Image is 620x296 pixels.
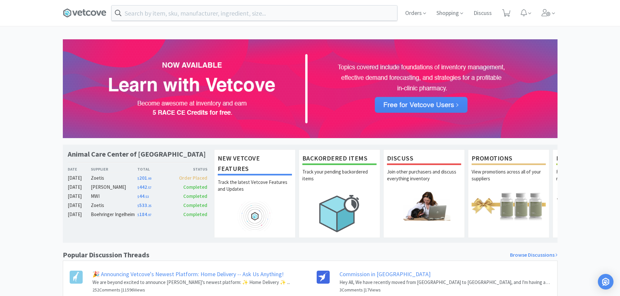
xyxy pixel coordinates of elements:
[472,153,546,165] h1: Promotions
[92,286,290,293] h6: 252 Comments | 11596 Views
[68,192,208,200] a: [DATE]MWI$44.53Completed
[299,149,380,238] a: Backordered ItemsTrack your pending backordered items
[68,174,91,182] div: [DATE]
[137,195,139,199] span: $
[68,183,208,191] a: [DATE][PERSON_NAME]$442.57Completed
[91,201,137,209] div: Zoetis
[183,211,207,217] span: Completed
[91,192,137,200] div: MWI
[137,211,151,217] span: 184
[137,176,139,181] span: $
[112,6,397,20] input: Search by item, sku, manufacturer, ingredient, size...
[68,174,208,182] a: [DATE]Zoetis$201.00Order Placed
[472,191,546,221] img: hero_promotions.png
[63,39,558,138] img: 72e902af0f5a4fbaa8a378133742b35d.png
[218,179,292,201] p: Track the latest Vetcove Features and Updates
[147,204,151,208] span: . 25
[183,193,207,199] span: Completed
[137,166,172,172] div: Total
[468,149,549,238] a: PromotionsView promotions across all of your suppliers
[68,192,91,200] div: [DATE]
[137,175,151,181] span: 201
[68,211,91,218] div: [DATE]
[137,193,149,199] span: 44
[339,270,431,278] a: Commission in [GEOGRAPHIC_DATA]
[183,184,207,190] span: Completed
[147,176,151,181] span: . 00
[68,201,208,209] a: [DATE]Zoetis$533.25Completed
[68,211,208,218] a: [DATE]Boehringer Ingelheim$184.97Completed
[137,204,139,208] span: $
[91,166,137,172] div: Supplier
[598,274,613,290] div: Open Intercom Messenger
[302,168,377,191] p: Track your pending backordered items
[302,153,377,165] h1: Backordered Items
[137,213,139,217] span: $
[471,10,494,16] a: Discuss
[510,251,558,259] a: Browse Discussions
[68,149,206,159] h1: Animal Care Center of [GEOGRAPHIC_DATA]
[472,168,546,191] p: View promotions across all of your suppliers
[147,213,151,217] span: . 97
[183,202,207,208] span: Completed
[91,183,137,191] div: [PERSON_NAME]
[172,166,208,172] div: Status
[137,186,139,190] span: $
[68,183,91,191] div: [DATE]
[383,149,465,238] a: DiscussJoin other purchasers and discuss everything inventory
[68,201,91,209] div: [DATE]
[92,270,284,278] a: 🎉 Announcing Vetcove's Newest Platform: Home Delivery -- Ask Us Anything!
[137,202,151,208] span: 533
[145,195,149,199] span: . 53
[92,278,290,286] p: We are beyond excited to announce [PERSON_NAME]’s newest platform: ✨ Home Delivery ✨ ...
[387,191,461,221] img: hero_discuss.png
[91,211,137,218] div: Boehringer Ingelheim
[387,153,461,165] h1: Discuss
[214,149,296,238] a: New Vetcove FeaturesTrack the latest Vetcove Features and Updates
[302,191,377,236] img: hero_backorders.png
[339,278,551,286] p: Hey All, We have recently moved from [GEOGRAPHIC_DATA] to [GEOGRAPHIC_DATA], and I'm having a har...
[68,166,91,172] div: Date
[63,249,149,261] h1: Popular Discussion Threads
[179,175,207,181] span: Order Placed
[147,186,151,190] span: . 57
[218,153,292,175] h1: New Vetcove Features
[218,201,292,231] img: hero_feature_roadmap.png
[91,174,137,182] div: Zoetis
[137,184,151,190] span: 442
[339,286,551,293] h6: 3 Comments | 17 Views
[387,168,461,191] p: Join other purchasers and discuss everything inventory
